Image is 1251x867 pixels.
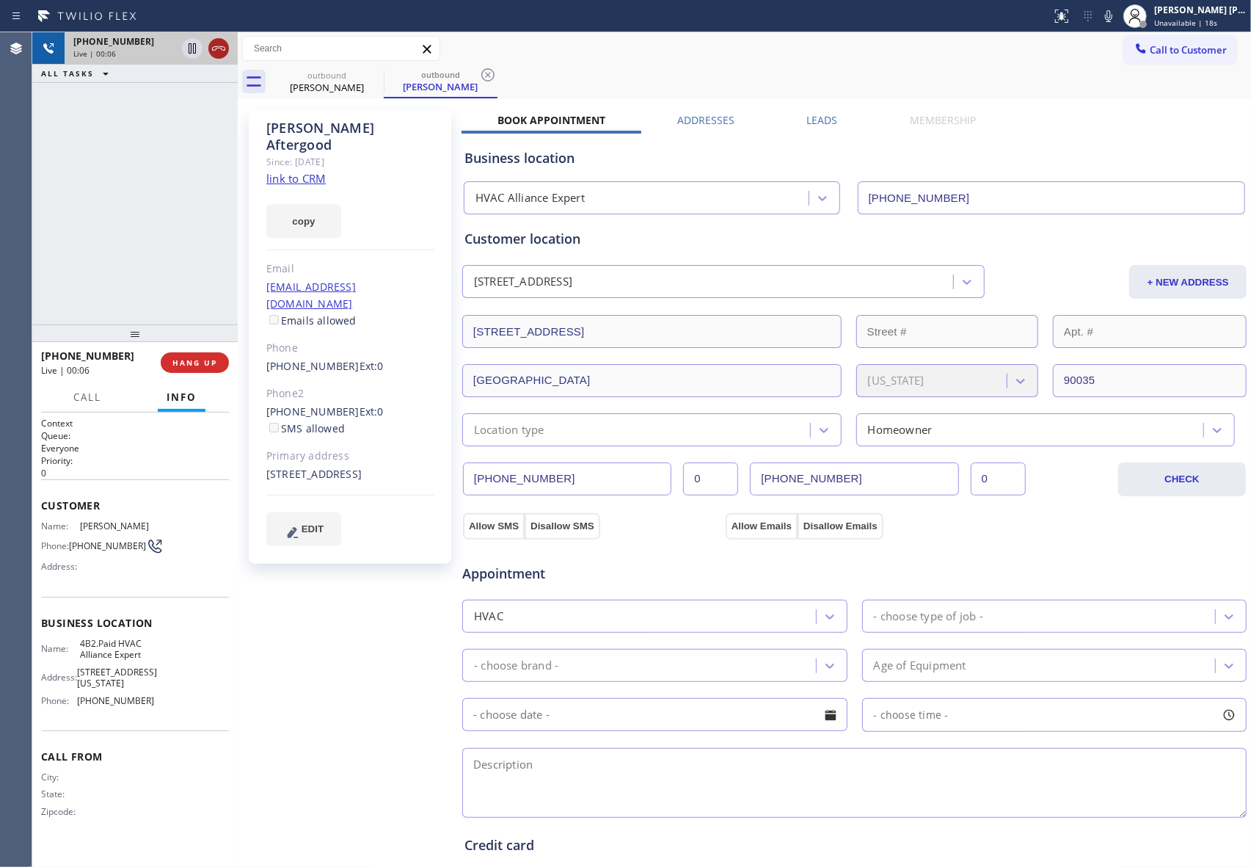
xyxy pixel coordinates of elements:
[1098,6,1119,26] button: Mute
[385,80,496,93] div: [PERSON_NAME]
[474,274,572,291] div: [STREET_ADDRESS]
[41,349,134,363] span: [PHONE_NUMBER]
[266,204,341,238] button: copy
[474,657,558,674] div: - choose brand -
[385,65,496,97] div: Jacob Aftergood
[462,364,842,397] input: City
[874,608,983,625] div: - choose type of job -
[266,512,341,546] button: EDIT
[462,698,847,731] input: - choose date -
[910,113,976,127] label: Membership
[41,561,80,572] span: Address:
[73,48,116,59] span: Live | 00:06
[385,69,496,80] div: outbound
[266,261,434,277] div: Email
[41,672,77,683] span: Address:
[32,65,123,82] button: ALL TASKS
[462,315,842,348] input: Address
[1053,315,1247,348] input: Apt. #
[463,462,671,496] input: Phone Number
[271,65,382,98] div: Jacob Aftergood
[77,695,154,706] span: [PHONE_NUMBER]
[464,148,1244,168] div: Business location
[266,466,434,483] div: [STREET_ADDRESS]
[41,520,80,532] span: Name:
[474,421,544,438] div: Location type
[271,81,382,94] div: [PERSON_NAME]
[856,315,1038,348] input: Street #
[266,280,356,311] a: [EMAIL_ADDRESS][DOMAIN_NAME]
[266,405,360,418] a: [PHONE_NUMBER]
[525,513,600,540] button: Disallow SMS
[266,359,360,373] a: [PHONE_NUMBER]
[360,405,384,418] span: Ext: 0
[266,340,434,357] div: Phone
[41,454,229,467] h2: Priority:
[41,417,229,429] h1: Context
[462,564,722,584] span: Appointment
[41,695,77,706] span: Phone:
[172,358,217,368] span: HANG UP
[807,113,838,127] label: Leads
[41,643,80,654] span: Name:
[41,788,80,799] span: State:
[463,513,525,540] button: Allow SMS
[1053,364,1247,397] input: ZIP
[65,383,110,412] button: Call
[474,608,503,625] div: HVAC
[269,315,279,324] input: Emails allowed
[266,313,357,327] label: Emails allowed
[868,421,933,438] div: Homeowner
[266,171,326,186] a: link to CRM
[41,442,229,454] p: Everyone
[726,513,798,540] button: Allow Emails
[69,540,146,551] span: [PHONE_NUMBER]
[41,806,80,817] span: Zipcode:
[1118,462,1247,496] button: CHECK
[41,616,229,630] span: Business location
[266,385,434,402] div: Phone2
[971,462,1026,496] input: Ext. 2
[874,657,966,674] div: Age of Equipment
[1124,36,1236,64] button: Call to Customer
[208,38,229,59] button: Hang up
[464,835,1244,855] div: Credit card
[80,520,153,532] span: [PERSON_NAME]
[360,359,384,373] span: Ext: 0
[73,391,101,404] span: Call
[271,70,382,81] div: outbound
[683,462,738,496] input: Ext.
[266,120,434,153] div: [PERSON_NAME] Aftergood
[1129,265,1247,299] button: + NEW ADDRESS
[269,423,279,432] input: SMS allowed
[464,229,1244,249] div: Customer location
[677,113,734,127] label: Addresses
[243,37,440,60] input: Search
[41,750,229,763] span: Call From
[158,383,205,412] button: Info
[266,448,434,465] div: Primary address
[1150,43,1227,57] span: Call to Customer
[41,429,229,442] h2: Queue:
[1154,18,1217,28] span: Unavailable | 18s
[1154,4,1247,16] div: [PERSON_NAME] [PERSON_NAME]
[41,540,69,551] span: Phone:
[77,667,157,689] span: [STREET_ADDRESS][US_STATE]
[750,462,958,496] input: Phone Number 2
[161,352,229,373] button: HANG UP
[475,190,585,207] div: HVAC Alliance Expert
[858,181,1246,214] input: Phone Number
[266,153,434,170] div: Since: [DATE]
[167,391,197,404] span: Info
[41,498,229,512] span: Customer
[73,35,154,48] span: [PHONE_NUMBER]
[266,421,345,435] label: SMS allowed
[41,364,90,377] span: Live | 00:06
[41,467,229,479] p: 0
[798,513,883,540] button: Disallow Emails
[497,113,605,127] label: Book Appointment
[41,772,80,783] span: City:
[80,638,153,661] span: 4B2.Paid HVAC Alliance Expert
[302,523,324,534] span: EDIT
[874,708,949,722] span: - choose time -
